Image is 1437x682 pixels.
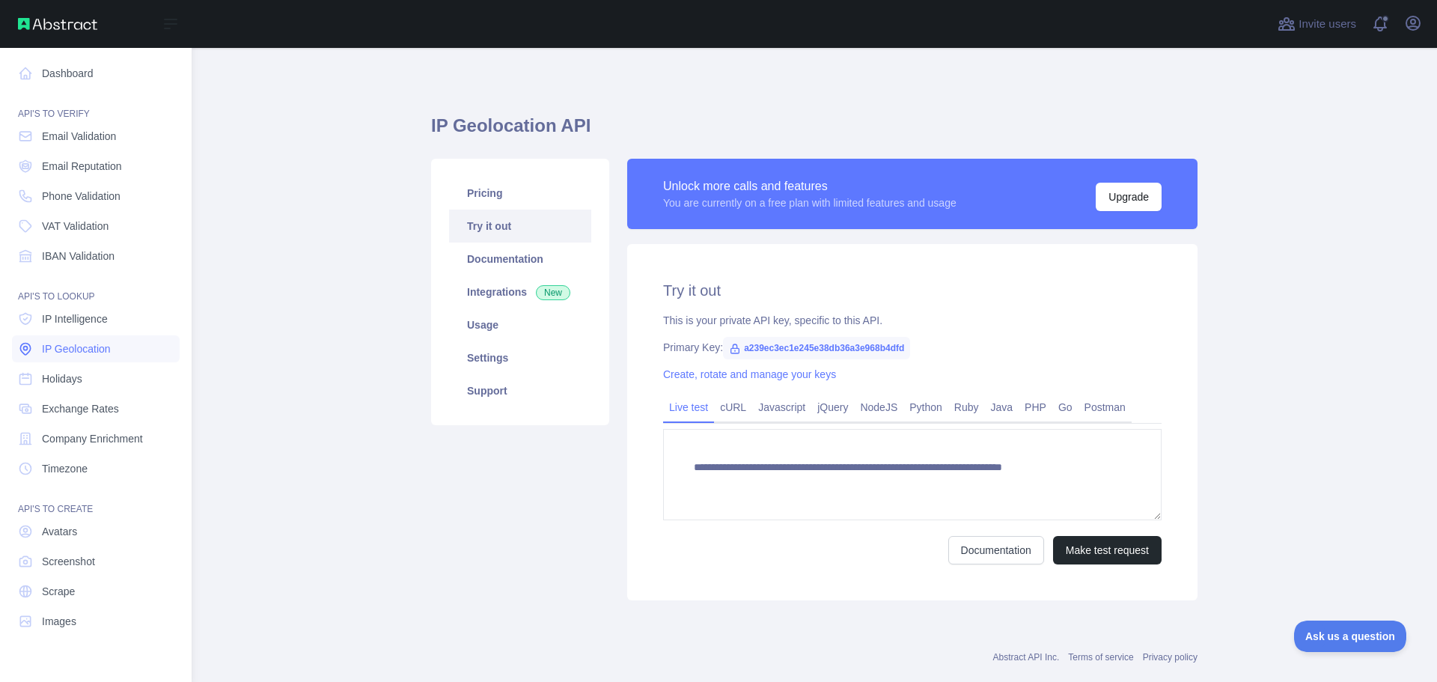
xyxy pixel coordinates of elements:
[42,341,111,356] span: IP Geolocation
[1052,395,1078,419] a: Go
[12,123,180,150] a: Email Validation
[811,395,854,419] a: jQuery
[12,90,180,120] div: API'S TO VERIFY
[723,337,910,359] span: a239ec3ec1e245e38db36a3e968b4dfd
[449,243,591,275] a: Documentation
[663,340,1162,355] div: Primary Key:
[42,584,75,599] span: Scrape
[1096,183,1162,211] button: Upgrade
[12,455,180,482] a: Timezone
[1078,395,1132,419] a: Postman
[714,395,752,419] a: cURL
[12,395,180,422] a: Exchange Rates
[12,60,180,87] a: Dashboard
[948,395,985,419] a: Ruby
[1019,395,1052,419] a: PHP
[12,305,180,332] a: IP Intelligence
[663,313,1162,328] div: This is your private API key, specific to this API.
[12,183,180,210] a: Phone Validation
[663,195,957,210] div: You are currently on a free plan with limited features and usage
[12,243,180,270] a: IBAN Validation
[536,285,570,300] span: New
[993,652,1060,663] a: Abstract API Inc.
[449,308,591,341] a: Usage
[18,18,97,30] img: Abstract API
[663,280,1162,301] h2: Try it out
[42,371,82,386] span: Holidays
[12,273,180,302] div: API'S TO LOOKUP
[42,189,120,204] span: Phone Validation
[663,395,714,419] a: Live test
[1294,621,1407,652] iframe: Toggle Customer Support
[42,524,77,539] span: Avatars
[12,518,180,545] a: Avatars
[42,431,143,446] span: Company Enrichment
[42,614,76,629] span: Images
[449,341,591,374] a: Settings
[12,213,180,240] a: VAT Validation
[903,395,948,419] a: Python
[449,210,591,243] a: Try it out
[985,395,1019,419] a: Java
[42,159,122,174] span: Email Reputation
[42,219,109,234] span: VAT Validation
[42,129,116,144] span: Email Validation
[1299,16,1356,33] span: Invite users
[663,368,836,380] a: Create, rotate and manage your keys
[1068,652,1133,663] a: Terms of service
[12,578,180,605] a: Scrape
[12,548,180,575] a: Screenshot
[1275,12,1359,36] button: Invite users
[42,401,119,416] span: Exchange Rates
[948,536,1044,564] a: Documentation
[752,395,811,419] a: Javascript
[42,249,115,264] span: IBAN Validation
[12,485,180,515] div: API'S TO CREATE
[12,425,180,452] a: Company Enrichment
[1053,536,1162,564] button: Make test request
[42,554,95,569] span: Screenshot
[12,365,180,392] a: Holidays
[12,153,180,180] a: Email Reputation
[449,177,591,210] a: Pricing
[12,608,180,635] a: Images
[1143,652,1197,663] a: Privacy policy
[42,461,88,476] span: Timezone
[12,335,180,362] a: IP Geolocation
[663,177,957,195] div: Unlock more calls and features
[854,395,903,419] a: NodeJS
[449,374,591,407] a: Support
[42,311,108,326] span: IP Intelligence
[431,114,1197,150] h1: IP Geolocation API
[449,275,591,308] a: Integrations New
